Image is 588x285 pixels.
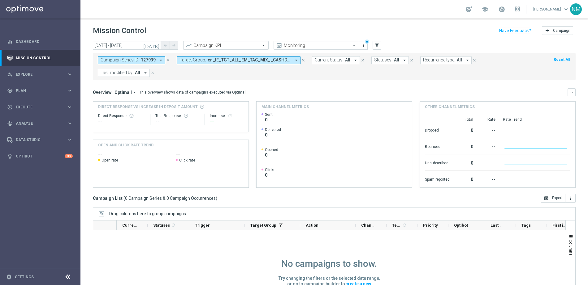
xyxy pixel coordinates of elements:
span: 0 Campaign Series & 0 Campaign Occurrences [125,195,216,201]
div: Execute [7,104,67,110]
span: Statuses [153,223,170,228]
span: Analyze [16,122,67,125]
span: 0 [265,172,278,178]
div: Dashboard [7,33,73,50]
span: Optimail [115,90,132,95]
button: arrow_back [161,41,170,50]
i: open_in_browser [544,196,549,201]
i: arrow_forward [172,43,176,48]
i: close [150,71,155,75]
span: All [135,70,140,75]
a: Mission Control [16,50,73,66]
button: play_circle_outline Execute keyboard_arrow_right [7,105,73,110]
button: Current Status: All arrow_drop_down [312,56,360,64]
i: more_vert [361,43,366,48]
i: arrow_drop_down [143,70,148,76]
button: refresh [227,113,232,118]
button: Target Group: en_IE_TGT_ALL_EM_TAC_MIX__CASHDROP arrow_drop_down [177,56,300,64]
span: Opened [265,147,278,152]
span: Calculate column [170,222,176,228]
i: add [545,28,550,33]
div: -- [155,118,200,126]
div: Mission Control [7,50,73,66]
div: person_search Explore keyboard_arrow_right [7,72,73,77]
div: Explore [7,72,67,77]
div: NM [570,3,582,15]
h4: OPEN AND CLICK RATE TREND [98,142,153,148]
span: school [482,6,488,13]
div: Increase [210,113,244,118]
button: Optimail arrow_drop_down [113,90,139,95]
h1: Mission Control [93,26,146,35]
span: First in Range [552,223,567,228]
div: Plan [7,88,67,94]
i: refresh [402,223,407,228]
span: 127939 [141,57,156,63]
span: Columns [569,240,573,255]
span: Channel [361,223,376,228]
i: keyboard_arrow_right [67,137,73,143]
i: track_changes [7,121,13,126]
h4: Main channel metrics [262,104,309,110]
span: Trigger [195,223,210,228]
i: close [472,58,477,62]
span: Direct Response VS Increase In Deposit Amount [98,104,198,110]
button: Last modified by: All arrow_drop_down [98,69,150,77]
span: Data Studio [16,138,67,142]
div: -- [481,174,495,184]
span: ) [216,195,217,201]
button: close [472,57,477,64]
h3: Overview: [93,90,113,95]
i: arrow_drop_down [402,57,407,63]
span: Delivered [265,127,281,132]
button: arrow_forward [170,41,178,50]
button: Mission Control [7,56,73,61]
h2: -- [98,150,166,158]
div: equalizer Dashboard [7,39,73,44]
div: Unsubscribed [425,157,450,167]
span: Optibot [454,223,468,228]
i: arrow_drop_down [158,57,164,63]
multiple-options-button: Export to CSV [541,195,576,200]
i: keyboard_arrow_down [569,90,574,94]
i: keyboard_arrow_right [67,71,73,77]
i: more_vert [568,196,573,201]
div: Test Response [155,113,200,118]
button: open_in_browser Export [541,194,565,203]
div: Spam reported [425,174,450,184]
span: Last Modified By [491,223,505,228]
span: keyboard_arrow_down [563,6,569,13]
button: more_vert [360,42,366,49]
button: lightbulb Optibot +10 [7,154,73,159]
button: more_vert [565,194,576,203]
i: close [409,58,414,62]
span: Campaign [553,28,570,33]
button: close [165,57,171,64]
span: Target Group: [179,57,206,63]
div: track_changes Analyze keyboard_arrow_right [7,121,73,126]
span: ( [123,195,125,201]
span: Target Group [250,223,276,228]
button: Statuses: All arrow_drop_down [371,56,409,64]
i: refresh [171,223,176,228]
i: gps_fixed [7,88,13,94]
button: close [300,57,306,64]
span: Execute [16,105,67,109]
span: Campaign Series ID: [101,57,139,63]
div: 0 [457,157,473,167]
div: Row Groups [109,211,186,216]
span: Priority [423,223,438,228]
span: All [457,57,462,63]
div: There are unsaved changes [365,40,369,44]
div: 0 [457,174,473,184]
i: trending_up [186,42,192,48]
i: preview [276,42,282,48]
input: Have Feedback? [499,28,531,33]
a: Settings [15,275,34,279]
span: Current Status: [315,57,344,63]
button: Recurrence type: All arrow_drop_down [420,56,472,64]
span: Plan [16,89,67,93]
i: filter_alt [374,43,380,48]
